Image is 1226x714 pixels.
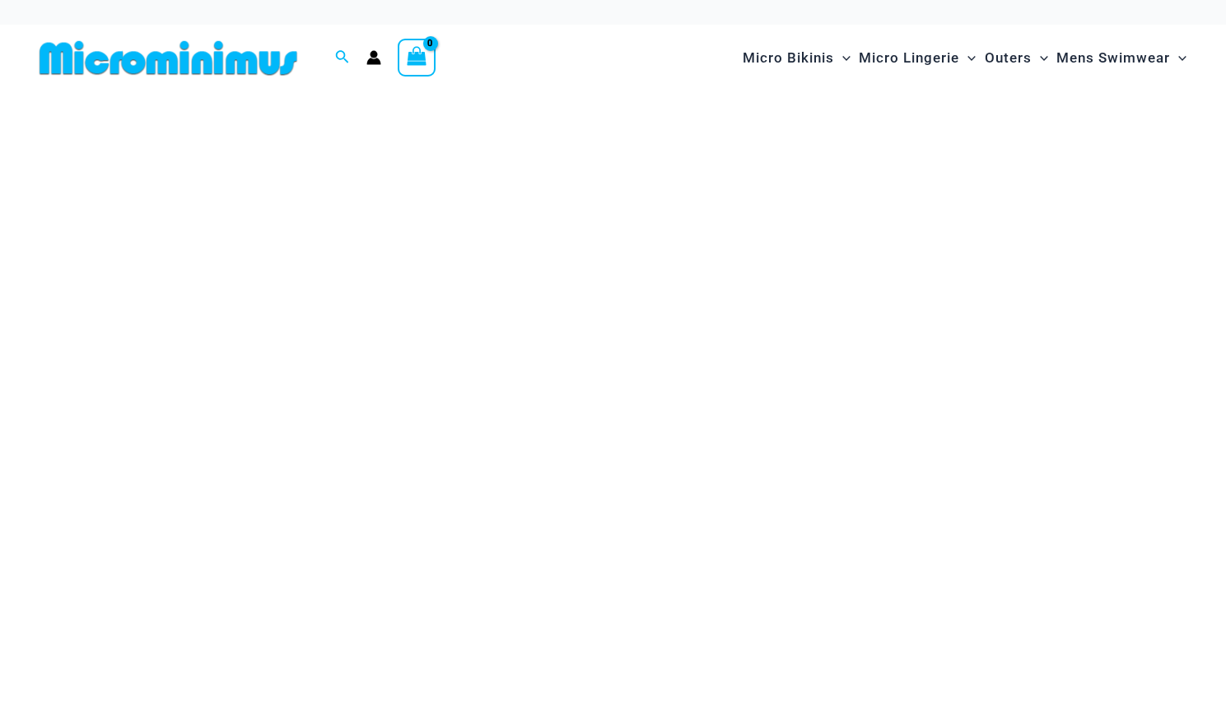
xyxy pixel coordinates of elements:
span: Menu Toggle [1170,37,1186,79]
span: Micro Lingerie [859,37,959,79]
a: Micro LingerieMenu ToggleMenu Toggle [855,33,980,83]
span: Menu Toggle [834,37,851,79]
span: Micro Bikinis [743,37,834,79]
span: Outers [985,37,1032,79]
a: Account icon link [366,50,381,65]
span: Menu Toggle [1032,37,1048,79]
nav: Site Navigation [736,30,1193,86]
a: Micro BikinisMenu ToggleMenu Toggle [739,33,855,83]
img: MM SHOP LOGO FLAT [33,39,304,76]
a: Mens SwimwearMenu ToggleMenu Toggle [1052,33,1191,83]
span: Mens Swimwear [1056,37,1170,79]
a: OutersMenu ToggleMenu Toggle [981,33,1052,83]
a: View Shopping Cart, empty [398,39,436,76]
a: Search icon link [335,48,350,68]
span: Menu Toggle [959,37,976,79]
